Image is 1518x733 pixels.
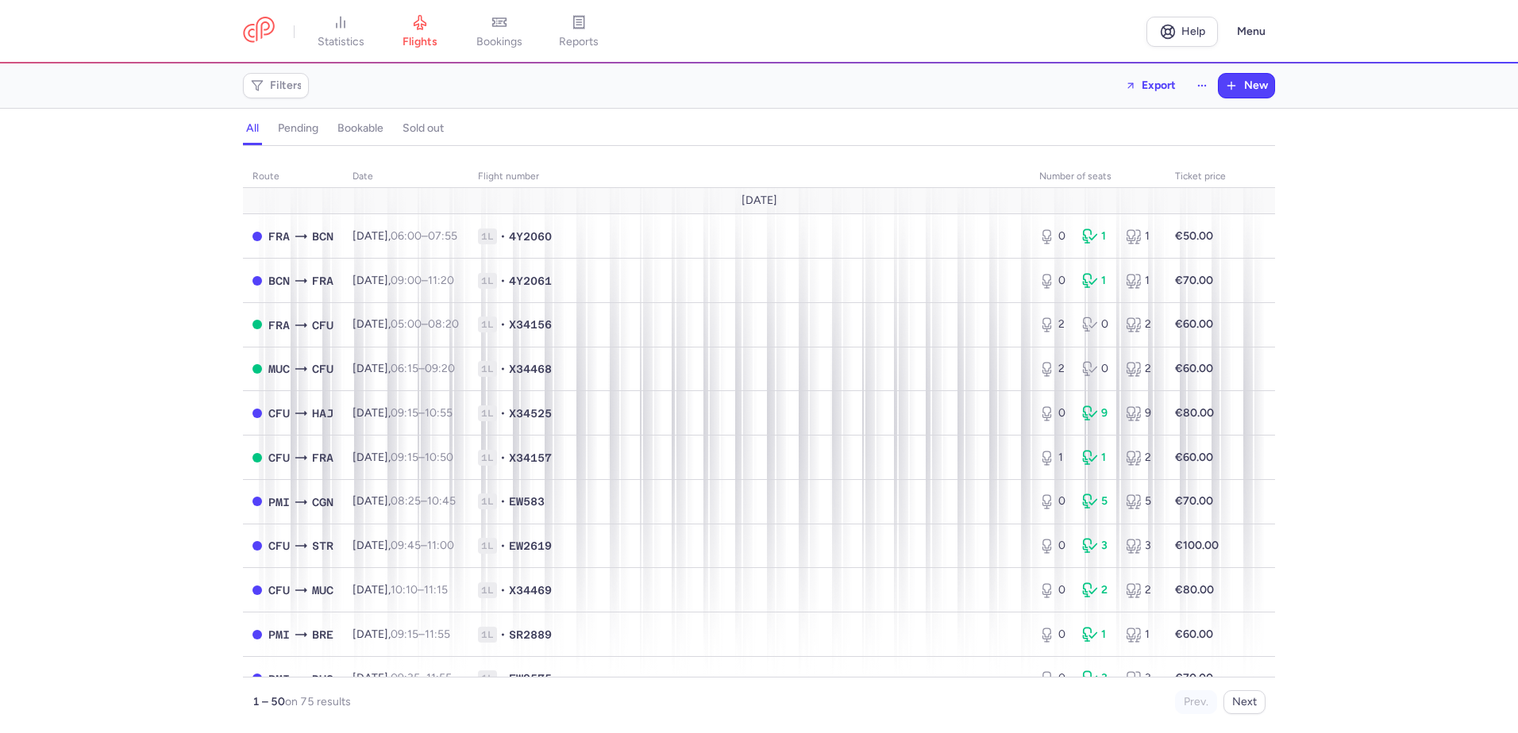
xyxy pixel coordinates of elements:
[500,670,506,686] span: •
[244,74,308,98] button: Filters
[268,537,290,555] span: CFU
[1082,582,1112,598] div: 2
[500,361,506,377] span: •
[1030,165,1165,189] th: number of seats
[478,450,497,466] span: 1L
[500,493,506,509] span: •
[1175,362,1213,375] strong: €60.00
[509,317,552,332] span: X34156
[1126,582,1156,598] div: 2
[509,273,552,289] span: 4Y2061
[1115,73,1186,98] button: Export
[353,274,454,287] span: [DATE],
[742,194,777,207] span: [DATE]
[268,626,290,643] span: PMI
[1175,539,1219,552] strong: €100.00
[1175,274,1213,287] strong: €70.00
[428,317,459,331] time: 08:20
[509,538,552,554] span: EW2619
[391,406,453,420] span: –
[391,583,448,597] span: –
[380,14,460,49] a: flights
[1082,450,1112,466] div: 1
[426,671,452,685] time: 11:55
[500,627,506,643] span: •
[500,538,506,554] span: •
[1175,671,1213,685] strong: €70.00
[353,406,453,420] span: [DATE],
[391,406,418,420] time: 09:15
[391,362,455,375] span: –
[391,229,422,243] time: 06:00
[285,695,351,708] span: on 75 results
[509,361,552,377] span: X34468
[509,450,552,466] span: X34157
[312,405,333,422] span: HAJ
[1039,450,1069,466] div: 1
[312,449,333,466] span: FRA
[1039,405,1069,421] div: 0
[337,121,383,136] h4: bookable
[1219,74,1274,98] button: New
[391,451,418,464] time: 09:15
[478,493,497,509] span: 1L
[312,493,333,511] span: CGN
[1126,670,1156,686] div: 3
[478,228,497,244] span: 1L
[268,228,290,245] span: FRA
[1039,361,1069,377] div: 2
[353,451,453,464] span: [DATE],
[353,229,457,243] span: [DATE],
[312,537,333,555] span: STR
[500,317,506,332] span: •
[1126,627,1156,643] div: 1
[312,626,333,643] span: BRE
[391,451,453,464] span: –
[268,670,290,688] span: PMI
[353,583,448,597] span: [DATE],
[478,317,497,332] span: 1L
[1082,317,1112,332] div: 0
[1039,228,1069,244] div: 0
[1039,538,1069,554] div: 0
[391,627,450,641] span: –
[391,274,454,287] span: –
[318,35,364,49] span: statistics
[243,17,275,46] a: CitizenPlane red outlined logo
[1039,627,1069,643] div: 0
[1146,17,1218,47] a: Help
[1126,538,1156,554] div: 3
[403,35,437,49] span: flights
[1126,493,1156,509] div: 5
[500,405,506,421] span: •
[428,274,454,287] time: 11:20
[391,583,418,597] time: 10:10
[478,582,497,598] span: 1L
[425,362,455,375] time: 09:20
[1082,273,1112,289] div: 1
[509,582,552,598] span: X34469
[268,581,290,599] span: CFU
[1039,582,1069,598] div: 0
[1244,79,1268,92] span: New
[1175,690,1217,714] button: Prev.
[268,360,290,378] span: MUC
[353,627,450,641] span: [DATE],
[460,14,539,49] a: bookings
[1175,627,1213,641] strong: €60.00
[268,405,290,422] span: CFU
[478,627,497,643] span: 1L
[509,493,545,509] span: EW583
[1082,405,1112,421] div: 9
[268,272,290,290] span: BCN
[1175,317,1213,331] strong: €60.00
[353,539,454,552] span: [DATE],
[301,14,380,49] a: statistics
[252,695,285,708] strong: 1 – 50
[509,670,552,686] span: EW9575
[1082,361,1112,377] div: 0
[1142,79,1176,91] span: Export
[403,121,444,136] h4: sold out
[539,14,618,49] a: reports
[509,627,552,643] span: SR2889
